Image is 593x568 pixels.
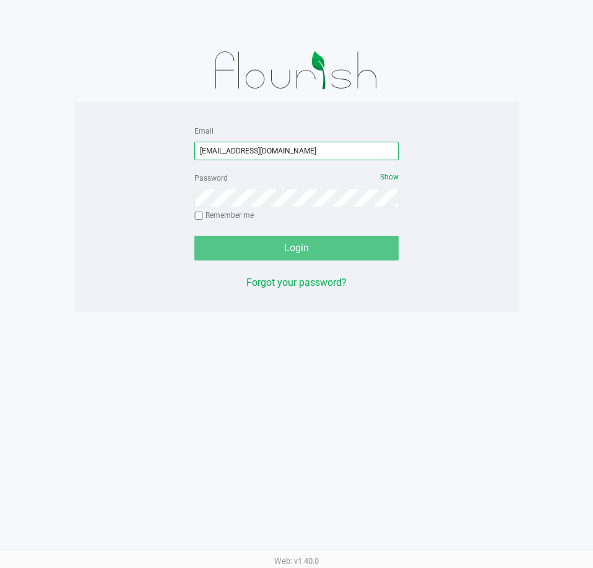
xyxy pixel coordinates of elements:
label: Email [194,126,214,137]
input: Remember me [194,212,203,220]
span: Web: v1.40.0 [274,556,319,566]
label: Password [194,173,228,184]
button: Forgot your password? [246,275,347,290]
label: Remember me [194,210,254,221]
span: Show [380,173,399,181]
